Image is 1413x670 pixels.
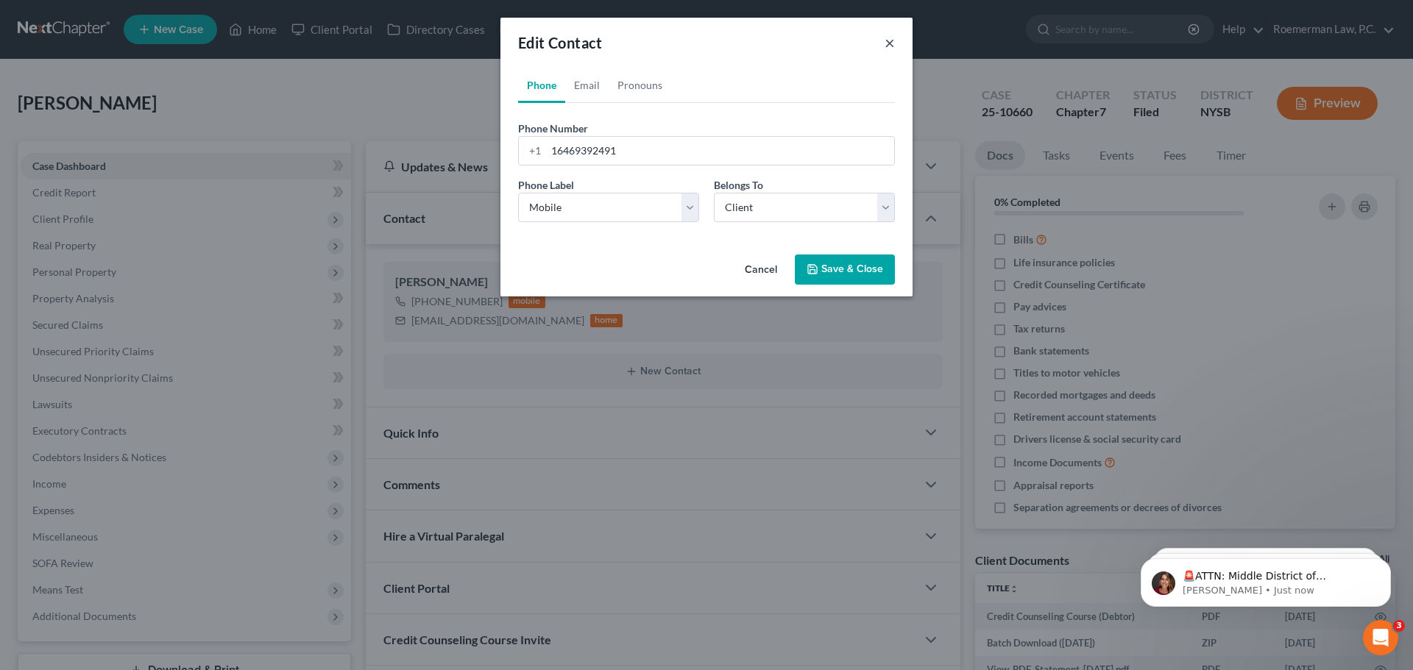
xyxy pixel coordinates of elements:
[565,68,609,103] a: Email
[885,34,895,51] button: ×
[519,137,546,165] div: +1
[1393,620,1405,632] span: 3
[518,122,588,135] span: Phone Number
[518,68,565,103] a: Phone
[714,179,763,191] span: Belongs To
[518,34,603,51] span: Edit Contact
[546,137,894,165] input: ###-###-####
[733,256,789,285] button: Cancel
[609,68,671,103] a: Pronouns
[1363,620,1398,655] iframe: Intercom live chat
[795,254,895,285] button: Save & Close
[1119,527,1413,630] iframe: Intercom notifications message
[518,179,574,191] span: Phone Label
